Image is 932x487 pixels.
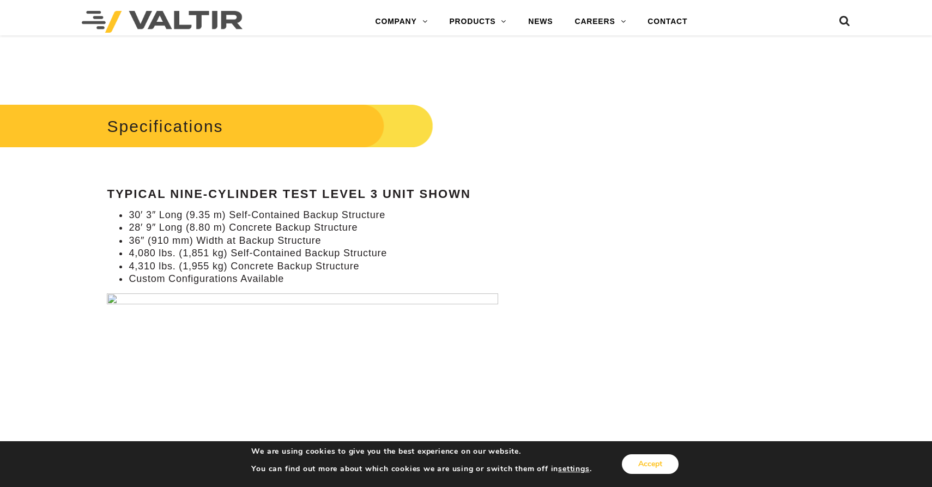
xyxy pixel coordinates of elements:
li: Custom Configurations Available [129,273,592,285]
li: 4,310 lbs. (1,955 kg) Concrete Backup Structure [129,260,592,273]
a: PRODUCTS [438,11,517,33]
li: 36″ (910 mm) Width at Backup Structure [129,235,592,247]
a: CONTACT [637,11,698,33]
button: settings [558,464,589,474]
p: We are using cookies to give you the best experience on our website. [251,447,591,456]
strong: Typical Nine-Cylinder Test Level 3 Unit Shown [107,187,470,201]
a: CAREERS [564,11,637,33]
img: Valtir [82,11,243,33]
li: 28′ 9″ Long (8.80 m) Concrete Backup Structure [129,221,592,234]
li: 4,080 lbs. (1,851 kg) Self-Contained Backup Structure [129,247,592,260]
button: Accept [622,454,679,474]
li: 30′ 3″ Long (9.35 m) Self-Contained Backup Structure [129,209,592,221]
a: NEWS [517,11,564,33]
p: You can find out more about which cookies we are using or switch them off in . [251,464,591,474]
a: COMPANY [365,11,439,33]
